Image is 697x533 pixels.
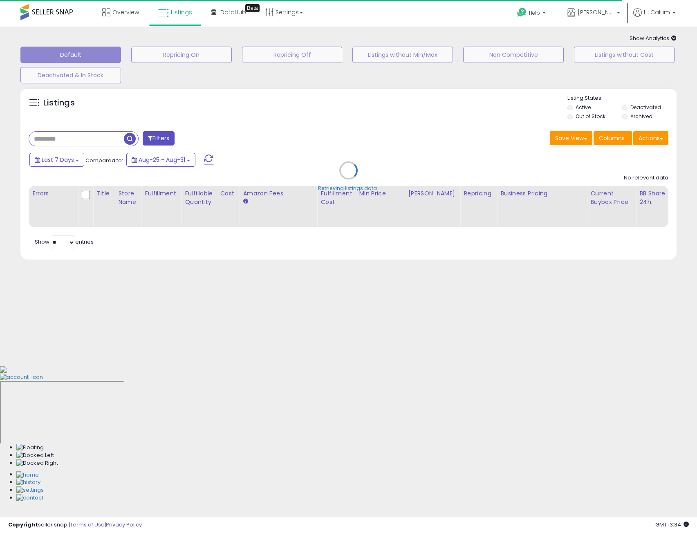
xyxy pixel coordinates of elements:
span: Listings [171,8,192,16]
span: Show Analytics [630,34,677,42]
img: History [16,479,40,486]
button: Listings without Min/Max [352,47,453,63]
button: Listings without Cost [574,47,675,63]
a: Hi Calum [633,8,676,27]
a: Help [511,1,554,27]
span: Help [529,9,540,16]
div: Tooltip anchor [245,4,260,12]
button: Repricing On [131,47,232,63]
span: Hi Calum [644,8,670,16]
img: Settings [16,486,44,494]
button: Non Competitive [463,47,564,63]
span: DataHub [220,8,246,16]
span: Overview [112,8,139,16]
img: Home [16,471,39,479]
button: Deactivated & In Stock [20,67,121,83]
img: Docked Left [16,452,54,459]
img: Docked Right [16,459,58,467]
button: Repricing Off [242,47,343,63]
div: Retrieving listings data.. [318,185,379,192]
img: Floating [16,444,44,452]
i: Get Help [517,7,527,18]
button: Default [20,47,121,63]
span: [PERSON_NAME] Essentials LLC [578,8,614,16]
img: Contact [16,494,43,502]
